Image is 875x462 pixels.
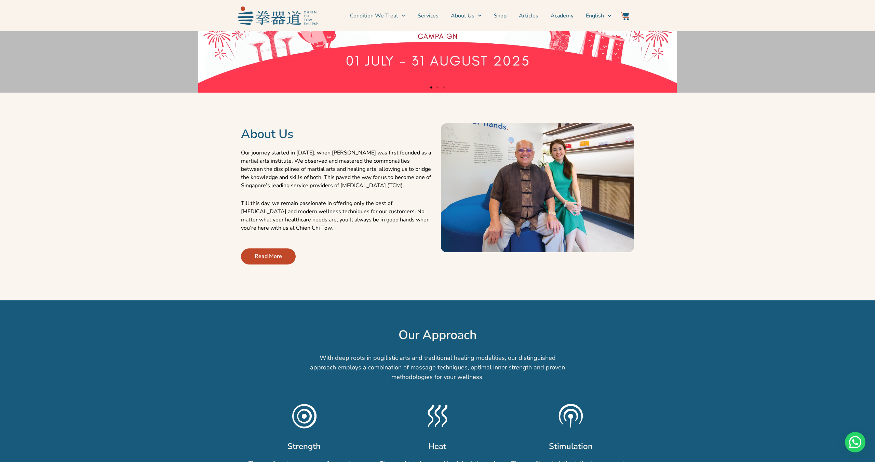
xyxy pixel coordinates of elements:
a: Articles [519,7,538,24]
span: Go to slide 1 [430,86,432,89]
span: English [586,12,604,20]
a: Academy [551,7,574,24]
a: Condition We Treat [350,7,405,24]
img: Website Icon-03 [621,12,629,20]
a: Shop [494,7,507,24]
h2: Strength [241,440,367,452]
a: Services [418,7,439,24]
p: With deep roots in pugilistic arts and traditional healing modalities, our distinguished approach... [309,353,566,382]
h2: Stimulation [508,440,634,452]
p: Till this day, we remain passionate in offering only the best of [MEDICAL_DATA] and modern wellne... [241,199,434,232]
h2: About Us [241,127,434,142]
a: About Us [451,7,482,24]
p: Our journey started in [DATE], when [PERSON_NAME] was first founded as a martial arts institute. ... [241,149,434,190]
span: Go to slide 2 [436,86,439,89]
span: Go to slide 3 [443,86,445,89]
h2: Our Approach [195,328,680,343]
a: English [586,7,611,24]
nav: Menu [321,7,611,24]
a: Read More [241,248,296,264]
span: Read More [255,252,282,260]
h2: Heat [374,440,501,452]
